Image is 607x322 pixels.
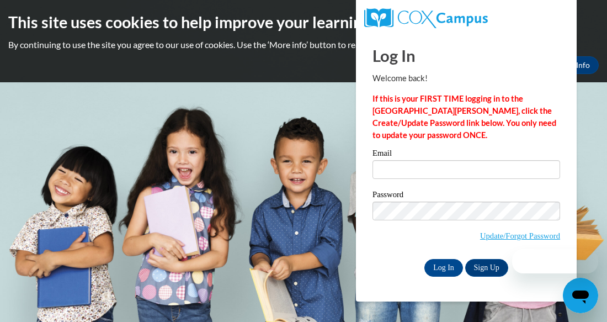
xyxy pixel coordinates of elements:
a: Sign Up [465,259,508,277]
p: Welcome back! [372,72,560,85]
img: COX Campus [364,8,488,28]
label: Email [372,149,560,160]
iframe: Message from company [512,249,598,273]
label: Password [372,191,560,202]
input: Log In [424,259,463,277]
a: Update/Forgot Password [480,231,560,240]
h2: This site uses cookies to help improve your learning experience. [8,11,599,33]
iframe: Button to launch messaging window [563,278,598,313]
strong: If this is your FIRST TIME logging in to the [GEOGRAPHIC_DATA][PERSON_NAME], click the Create/Upd... [372,94,556,140]
h1: Log In [372,44,560,67]
p: By continuing to use the site you agree to our use of cookies. Use the ‘More info’ button to read... [8,39,599,51]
